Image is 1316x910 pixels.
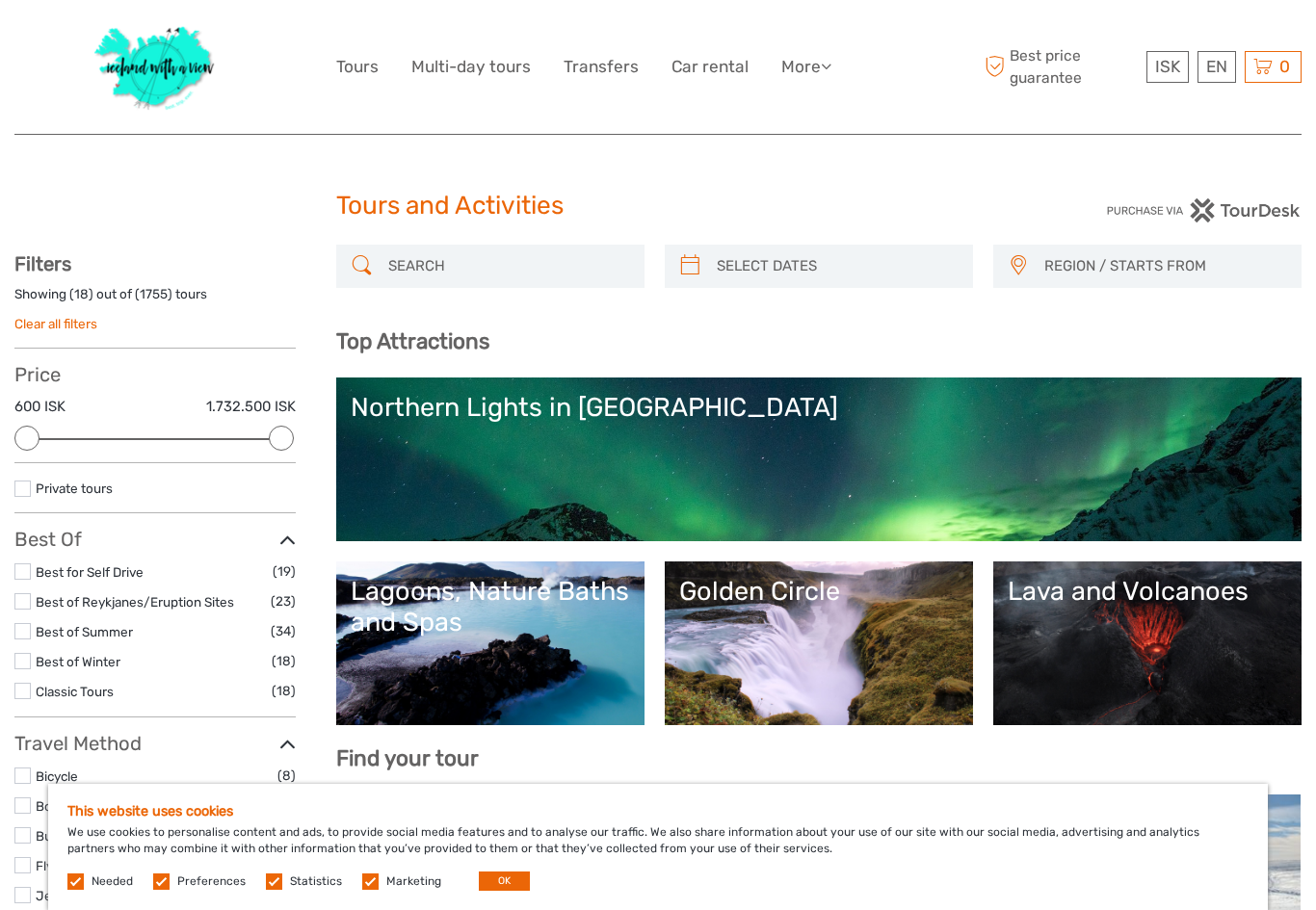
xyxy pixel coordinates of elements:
a: Best of Winter [36,654,120,669]
span: (23) [271,590,296,612]
div: We use cookies to personalise content and ads, to provide social media features and to analyse ou... [48,784,1268,910]
p: We're away right now. Please check back later! [27,34,218,49]
strong: Filters [14,252,71,275]
h3: Travel Method [14,732,296,755]
a: Bus [36,828,59,844]
div: Lava and Volcanoes [1008,576,1287,607]
a: Car rental [671,53,749,81]
b: Top Attractions [336,328,489,354]
span: ISK [1155,57,1180,76]
a: Boat [36,798,64,814]
a: Transfers [564,53,639,81]
label: 18 [74,285,89,303]
span: (18) [272,650,296,672]
img: 1077-ca632067-b948-436b-9c7a-efe9894e108b_logo_big.jpg [85,14,225,119]
label: Needed [92,873,133,890]
a: Best of Reykjanes/Eruption Sites [36,594,234,610]
span: (19) [273,560,296,583]
div: Golden Circle [679,576,959,607]
label: Preferences [177,873,246,890]
a: Classic Tours [36,684,114,699]
a: More [781,53,831,81]
div: EN [1198,51,1236,83]
a: Northern Lights in [GEOGRAPHIC_DATA] [351,392,1287,527]
span: (34) [271,620,296,642]
input: SEARCH [381,249,635,283]
button: OK [479,871,530,891]
img: PurchaseViaTourDesk.png [1106,198,1302,222]
span: (18) [272,680,296,702]
label: 1.732.500 ISK [206,397,296,417]
a: Lava and Volcanoes [1008,576,1287,711]
a: Clear all filters [14,316,97,331]
span: Best price guarantee [980,45,1142,88]
a: Flying [36,858,71,873]
h3: Price [14,363,296,386]
label: 600 ISK [14,397,66,417]
div: Northern Lights in [GEOGRAPHIC_DATA] [351,392,1287,423]
a: Bicycle [36,768,78,784]
label: Statistics [290,873,342,890]
div: Showing ( ) out of ( ) tours [14,285,296,315]
a: Best of Summer [36,624,133,639]
input: SELECT DATES [709,249,963,283]
label: 1755 [140,285,168,303]
span: (8) [277,765,296,787]
a: Multi-day tours [411,53,531,81]
button: REGION / STARTS FROM [1036,250,1292,282]
a: Private tours [36,481,113,496]
span: 0 [1277,57,1293,76]
h1: Tours and Activities [336,191,980,221]
h5: This website uses cookies [67,803,1249,819]
b: Find your tour [336,745,479,771]
a: Golden Circle [679,576,959,711]
a: Lagoons, Nature Baths and Spas [351,576,630,711]
h3: Best Of [14,528,296,551]
a: Best for Self Drive [36,564,144,580]
div: Lagoons, Nature Baths and Spas [351,576,630,638]
button: Open LiveChat chat widget [222,30,245,53]
label: Marketing [386,873,441,890]
a: Jeep / 4x4 [36,888,102,903]
a: Tours [336,53,379,81]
